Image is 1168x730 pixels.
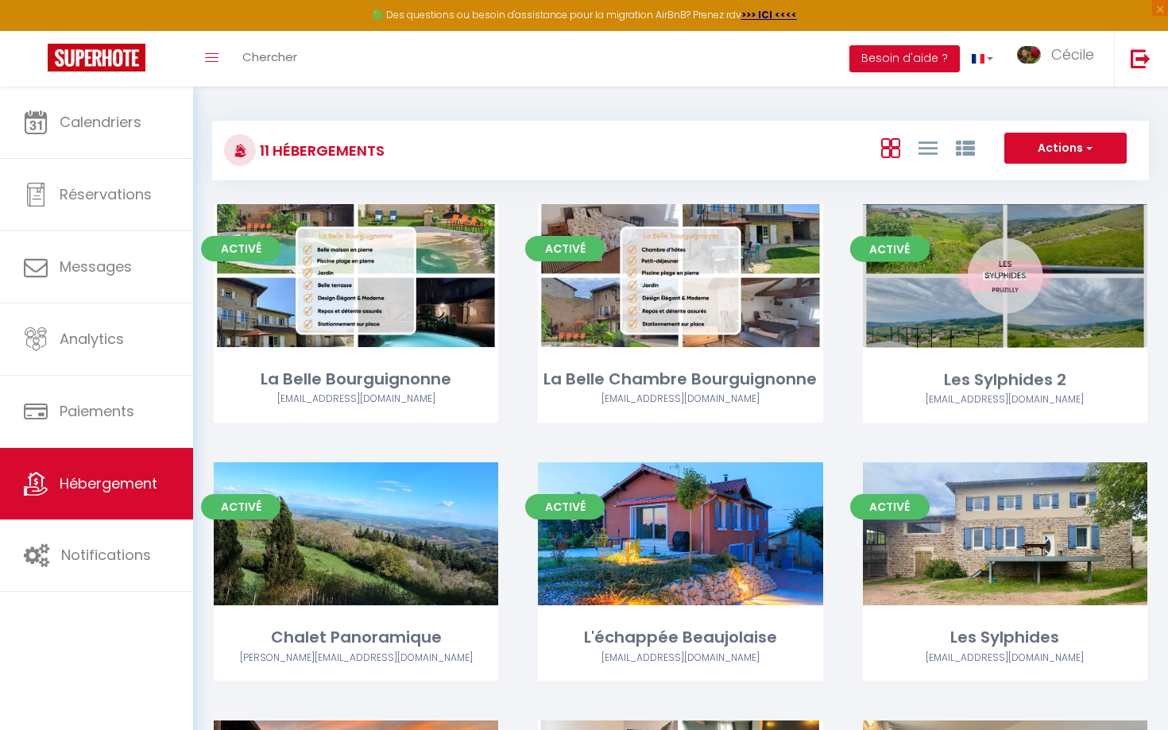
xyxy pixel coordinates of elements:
[538,367,822,392] div: La Belle Chambre Bourguignonne
[60,329,124,349] span: Analytics
[741,8,797,21] a: >>> ICI <<<<
[849,45,960,72] button: Besoin d'aide ?
[1004,133,1127,164] button: Actions
[525,494,605,519] span: Activé
[242,48,297,65] span: Chercher
[60,112,141,132] span: Calendriers
[863,392,1147,407] div: Airbnb
[863,625,1147,650] div: Les Sylphides
[957,260,1053,292] a: Editer
[214,367,498,392] div: La Belle Bourguignonne
[214,651,498,666] div: Airbnb
[214,625,498,650] div: Chalet Panoramique
[60,473,157,493] span: Hébergement
[525,236,605,261] span: Activé
[60,257,132,276] span: Messages
[60,401,134,421] span: Paiements
[863,367,1147,392] div: Les Sylphides 2
[1051,44,1094,64] span: Cécile
[1017,46,1041,64] img: ...
[863,651,1147,666] div: Airbnb
[201,494,280,519] span: Activé
[60,184,152,204] span: Réservations
[61,545,151,565] span: Notifications
[1131,48,1151,68] img: logout
[956,134,975,160] a: Vue par Groupe
[538,651,822,666] div: Airbnb
[214,392,498,407] div: Airbnb
[230,31,309,87] a: Chercher
[256,133,385,168] h3: 11 Hébergements
[881,134,900,160] a: Vue en Box
[538,625,822,650] div: L'échappée Beaujolaise
[201,236,280,261] span: Activé
[850,494,930,519] span: Activé
[850,236,930,261] span: Activé
[1005,31,1114,87] a: ... Cécile
[48,44,145,71] img: Super Booking
[538,392,822,407] div: Airbnb
[919,134,938,160] a: Vue en Liste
